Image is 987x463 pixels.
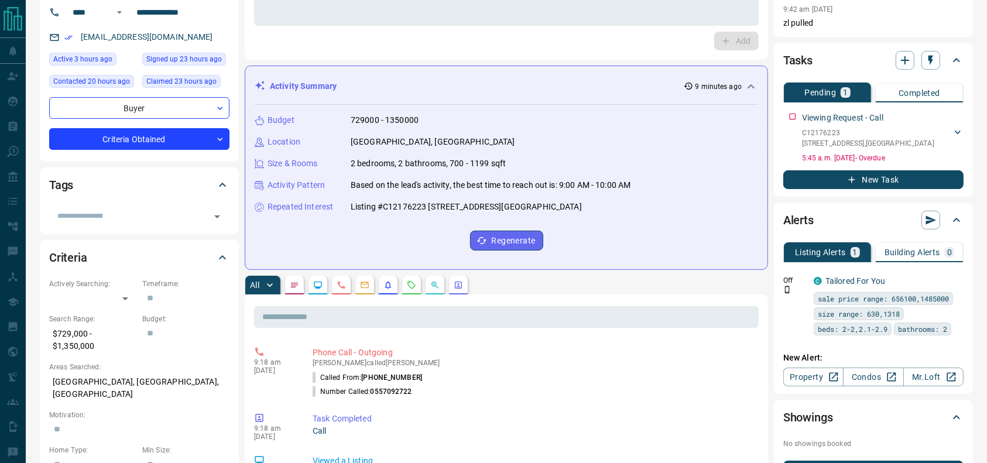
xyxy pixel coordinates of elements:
div: Tasks [783,46,964,74]
p: Budget: [142,314,229,324]
svg: Calls [337,280,346,290]
button: New Task [783,170,964,189]
p: Actively Searching: [49,279,136,289]
p: [GEOGRAPHIC_DATA], [GEOGRAPHIC_DATA], [GEOGRAPHIC_DATA] [49,372,229,404]
p: Listing Alerts [795,248,846,256]
span: Contacted 20 hours ago [53,76,130,87]
svg: Agent Actions [454,280,463,290]
p: Phone Call - Outgoing [313,347,754,359]
p: Timeframe: [142,279,229,289]
div: Thu Aug 14 2025 [142,53,229,69]
p: Task Completed [313,413,754,425]
p: C12176223 [802,128,934,138]
p: Areas Searched: [49,362,229,372]
a: Condos [843,368,903,386]
p: 1 [843,88,848,97]
button: Open [209,208,225,225]
span: Claimed 23 hours ago [146,76,217,87]
p: [DATE] [254,366,295,375]
div: Activity Summary9 minutes ago [255,76,758,97]
span: beds: 2-2,2.1-2.9 [818,323,887,335]
p: Activity Summary [270,80,337,92]
div: Thu Aug 14 2025 [49,75,136,91]
p: Home Type: [49,445,136,455]
div: Tags [49,171,229,199]
p: 729000 - 1350000 [351,114,419,126]
button: Regenerate [470,231,543,251]
p: Size & Rooms [268,157,318,170]
p: [STREET_ADDRESS] , [GEOGRAPHIC_DATA] [802,138,934,149]
div: condos.ca [814,277,822,285]
p: zl pulled [783,17,964,29]
p: Viewing Request - Call [802,112,883,124]
div: Alerts [783,206,964,234]
p: Repeated Interest [268,201,333,213]
h2: Tasks [783,51,813,70]
p: 9:42 am [DATE] [783,5,833,13]
p: [PERSON_NAME] called [PERSON_NAME] [313,359,754,367]
span: sale price range: 656100,1485000 [818,293,949,304]
p: 9:18 am [254,424,295,433]
p: Location [268,136,300,148]
svg: Email Verified [64,33,73,42]
div: Criteria [49,243,229,272]
p: Budget [268,114,294,126]
h2: Criteria [49,248,87,267]
p: Number Called: [313,386,412,397]
div: Buyer [49,97,229,119]
p: Pending [804,88,836,97]
p: Called From: [313,372,422,383]
h2: Tags [49,176,73,194]
span: size range: 630,1318 [818,308,900,320]
svg: Notes [290,280,299,290]
p: All [250,281,259,289]
p: Based on the lead's activity, the best time to reach out is: 9:00 AM - 10:00 AM [351,179,630,191]
p: Call [313,425,754,437]
p: 5:45 a.m. [DATE] - Overdue [802,153,964,163]
a: Tailored For You [825,276,885,286]
svg: Requests [407,280,416,290]
p: 9 minutes ago [695,81,742,92]
p: New Alert: [783,352,964,364]
p: No showings booked [783,438,964,449]
span: 0557092722 [371,387,412,396]
p: Motivation: [49,410,229,420]
span: Active 3 hours ago [53,53,112,65]
svg: Lead Browsing Activity [313,280,323,290]
span: Signed up 23 hours ago [146,53,222,65]
p: $729,000 - $1,350,000 [49,324,136,356]
p: [DATE] [254,433,295,441]
p: Off [783,275,807,286]
p: 9:18 am [254,358,295,366]
p: Search Range: [49,314,136,324]
p: 0 [947,248,952,256]
svg: Emails [360,280,369,290]
span: [PHONE_NUMBER] [361,373,422,382]
div: C12176223[STREET_ADDRESS],[GEOGRAPHIC_DATA] [802,125,964,151]
svg: Push Notification Only [783,286,791,294]
a: Mr.Loft [903,368,964,386]
p: Completed [899,89,940,97]
svg: Opportunities [430,280,440,290]
button: Open [112,5,126,19]
div: Criteria Obtained [49,128,229,150]
h2: Alerts [783,211,814,229]
p: 1 [853,248,858,256]
svg: Listing Alerts [383,280,393,290]
span: bathrooms: 2 [898,323,947,335]
h2: Showings [783,408,833,427]
p: Activity Pattern [268,179,325,191]
a: [EMAIL_ADDRESS][DOMAIN_NAME] [81,32,213,42]
div: Showings [783,403,964,431]
div: Thu Aug 14 2025 [142,75,229,91]
a: Property [783,368,844,386]
p: 2 bedrooms, 2 bathrooms, 700 - 1199 sqft [351,157,506,170]
p: Building Alerts [885,248,940,256]
p: Min Size: [142,445,229,455]
div: Fri Aug 15 2025 [49,53,136,69]
p: [GEOGRAPHIC_DATA], [GEOGRAPHIC_DATA] [351,136,515,148]
p: Listing #C12176223 [STREET_ADDRESS][GEOGRAPHIC_DATA] [351,201,582,213]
